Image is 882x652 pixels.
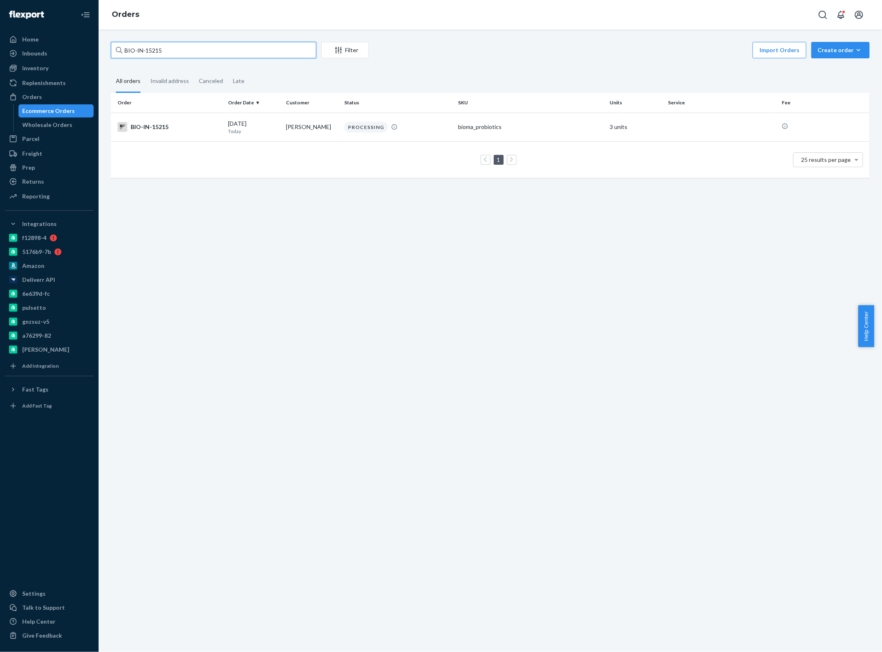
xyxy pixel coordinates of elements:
[22,150,42,158] div: Freight
[22,362,59,369] div: Add Integration
[23,107,75,115] div: Ecommerce Orders
[22,164,35,172] div: Prep
[22,234,46,242] div: f12898-4
[117,122,221,132] div: BIO-IN-15215
[5,175,94,188] a: Returns
[321,42,369,58] button: Filter
[225,93,283,113] th: Order Date
[5,601,94,614] a: Talk to Support
[5,615,94,628] a: Help Center
[283,113,341,141] td: [PERSON_NAME]
[23,121,73,129] div: Wholesale Orders
[5,287,94,300] a: 6e639d-fc
[5,399,94,412] a: Add Fast Tag
[22,290,50,298] div: 6e639d-fc
[22,332,51,340] div: a76299-82
[22,304,46,312] div: pulsetto
[5,147,94,160] a: Freight
[858,305,874,347] button: Help Center
[455,93,606,113] th: SKU
[5,90,94,104] a: Orders
[22,631,62,640] div: Give Feedback
[5,217,94,230] button: Integrations
[77,7,94,23] button: Close Navigation
[18,118,94,131] a: Wholesale Orders
[811,42,870,58] button: Create order
[22,346,69,354] div: [PERSON_NAME]
[199,70,223,92] div: Canceled
[22,590,46,598] div: Settings
[753,42,806,58] button: Import Orders
[322,46,368,54] div: Filter
[22,35,39,44] div: Home
[286,99,338,106] div: Customer
[607,93,665,113] th: Units
[5,315,94,328] a: gnzsuz-v5
[5,231,94,244] a: f12898-4
[22,262,44,270] div: Amazon
[5,343,94,356] a: [PERSON_NAME]
[5,76,94,90] a: Replenishments
[458,123,603,131] div: bioma_probiotics
[22,135,39,143] div: Parcel
[22,248,51,256] div: 5176b9-7b
[22,49,47,58] div: Inbounds
[495,156,502,163] a: Page 1 is your current page
[5,259,94,272] a: Amazon
[5,47,94,60] a: Inbounds
[5,161,94,174] a: Prep
[22,64,48,72] div: Inventory
[22,276,55,284] div: Deliverr API
[22,93,42,101] div: Orders
[778,93,870,113] th: Fee
[22,604,65,612] div: Talk to Support
[5,587,94,600] a: Settings
[5,33,94,46] a: Home
[5,359,94,373] a: Add Integration
[105,3,146,27] ol: breadcrumbs
[111,42,316,58] input: Search orders
[22,318,49,326] div: gnzsuz-v5
[5,190,94,203] a: Reporting
[5,273,94,286] a: Deliverr API
[22,385,48,394] div: Fast Tags
[18,104,94,117] a: Ecommerce Orders
[112,10,139,19] a: Orders
[22,177,44,186] div: Returns
[344,122,388,133] div: PROCESSING
[5,245,94,258] a: 5176b9-7b
[228,128,280,135] p: Today
[851,7,867,23] button: Open account menu
[228,120,280,135] div: [DATE]
[5,301,94,314] a: pulsetto
[22,617,55,626] div: Help Center
[5,62,94,75] a: Inventory
[22,402,52,409] div: Add Fast Tag
[5,383,94,396] button: Fast Tags
[5,132,94,145] a: Parcel
[116,70,140,93] div: All orders
[801,156,851,163] span: 25 results per page
[233,70,244,92] div: Late
[111,93,225,113] th: Order
[665,93,778,113] th: Service
[818,46,864,54] div: Create order
[22,79,66,87] div: Replenishments
[815,7,831,23] button: Open Search Box
[22,220,57,228] div: Integrations
[833,7,849,23] button: Open notifications
[150,70,189,92] div: Invalid address
[5,629,94,642] button: Give Feedback
[9,11,44,19] img: Flexport logo
[341,93,455,113] th: Status
[22,192,50,200] div: Reporting
[5,329,94,342] a: a76299-82
[607,113,665,141] td: 3 units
